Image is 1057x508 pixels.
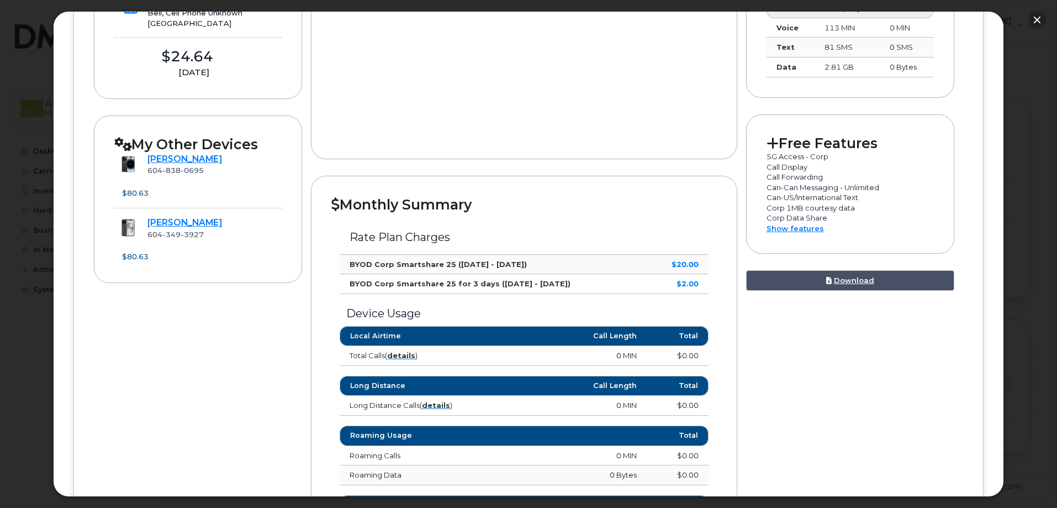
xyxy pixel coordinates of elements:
td: Long Distance Calls [340,396,493,416]
span: ( ) [420,401,452,410]
td: 0 MIN [493,396,647,416]
td: $0.00 [647,396,708,416]
a: details [422,401,450,410]
th: Call Length [493,376,647,396]
th: Total [647,376,708,396]
th: Long Distance [340,376,493,396]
